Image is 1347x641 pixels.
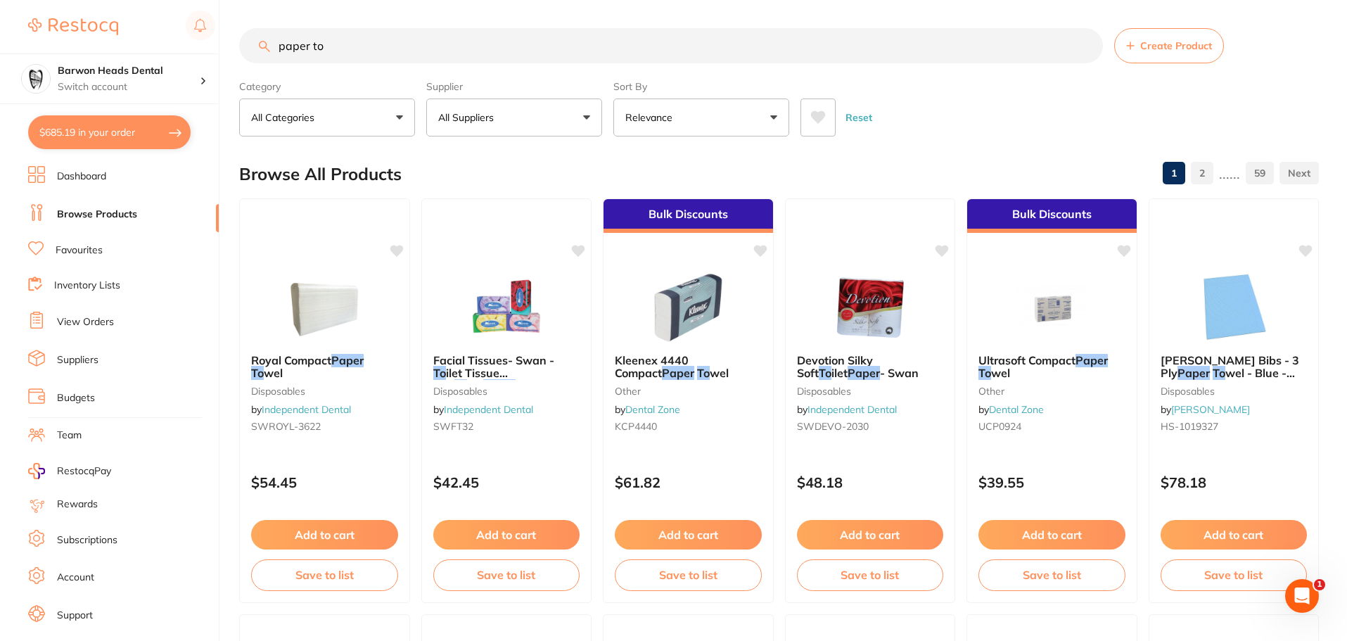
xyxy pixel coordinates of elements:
[613,99,789,137] button: Relevance
[239,165,402,184] h2: Browse All Products
[1163,159,1185,187] a: 1
[710,366,729,380] span: wel
[615,420,657,433] span: KCP4440
[251,110,320,125] p: All Categories
[251,474,398,490] p: $54.45
[262,403,351,416] a: Independent Dental
[57,208,137,222] a: Browse Products
[1140,40,1212,51] span: Create Product
[239,28,1103,63] input: Search Products
[251,353,331,367] span: Royal Compact
[797,559,944,590] button: Save to list
[697,366,710,380] em: To
[251,559,398,590] button: Save to list
[978,403,1044,416] span: by
[57,170,106,184] a: Dashboard
[1161,366,1295,393] span: wel - Blue - 48cm x 33cm, 500-Pack
[1219,165,1240,182] p: ......
[1006,272,1097,343] img: Ultrasoft Compact Paper Towel
[251,386,398,397] small: disposables
[28,463,45,479] img: RestocqPay
[251,366,264,380] em: To
[438,110,499,125] p: All Suppliers
[642,272,734,343] img: Kleenex 4440 Compact Paper Towel
[433,354,580,380] b: Facial Tissues- Swan - Toilet Tissue and Toilet Paper
[841,99,876,137] button: Reset
[615,353,689,380] span: Kleenex 4440 Compact
[251,403,351,416] span: by
[426,99,602,137] button: All Suppliers
[824,272,916,343] img: Devotion Silky Soft Toilet Paper - Swan
[57,429,82,443] a: Team
[1161,354,1308,380] b: Henry Schein Bibs - 3 Ply Paper Towel - Blue - 48cm x 33cm, 500-Pack
[467,379,483,393] span: ilet
[433,474,580,490] p: $42.45
[28,115,191,149] button: $685.19 in your order
[978,420,1021,433] span: UCP0924
[615,354,762,380] b: Kleenex 4440 Compact Paper Towel
[615,474,762,490] p: $61.82
[819,366,831,380] em: To
[483,379,516,393] em: Paper
[28,463,111,479] a: RestocqPay
[797,420,869,433] span: SWDEVO-2030
[978,520,1125,550] button: Add to cart
[426,80,602,93] label: Supplier
[1161,353,1299,380] span: [PERSON_NAME] Bibs - 3 Ply
[1114,28,1224,63] button: Create Product
[978,474,1125,490] p: $39.55
[615,559,762,590] button: Save to list
[991,366,1010,380] span: wel
[57,571,94,585] a: Account
[433,386,580,397] small: disposables
[54,279,120,293] a: Inventory Lists
[662,366,694,380] em: Paper
[615,386,762,397] small: other
[58,64,200,78] h4: Barwon Heads Dental
[1171,403,1250,416] a: [PERSON_NAME]
[22,65,50,93] img: Barwon Heads Dental
[797,403,897,416] span: by
[625,110,678,125] p: Relevance
[615,403,680,416] span: by
[454,379,467,393] em: To
[831,366,848,380] span: ilet
[1161,386,1308,397] small: disposables
[433,366,508,393] span: ilet Tissue and
[797,354,944,380] b: Devotion Silky Soft Toilet Paper - Swan
[615,520,762,550] button: Add to cart
[251,520,398,550] button: Add to cart
[967,199,1137,233] div: Bulk Discounts
[1314,579,1325,590] span: 1
[1246,159,1274,187] a: 59
[1161,474,1308,490] p: $78.18
[279,272,370,343] img: Royal Compact Paper Towel
[433,420,473,433] span: SWFT32
[461,272,552,343] img: Facial Tissues- Swan - Toilet Tissue and Toilet Paper
[264,366,283,380] span: wel
[433,403,533,416] span: by
[57,315,114,329] a: View Orders
[797,386,944,397] small: disposables
[1075,353,1108,367] em: Paper
[1177,366,1210,380] em: Paper
[797,474,944,490] p: $48.18
[251,354,398,380] b: Royal Compact Paper Towel
[1161,403,1250,416] span: by
[604,199,773,233] div: Bulk Discounts
[444,403,533,416] a: Independent Dental
[978,354,1125,380] b: Ultrasoft Compact Paper Towel
[239,99,415,137] button: All Categories
[1191,159,1213,187] a: 2
[433,520,580,550] button: Add to cart
[1161,520,1308,550] button: Add to cart
[239,80,415,93] label: Category
[58,80,200,94] p: Switch account
[1213,366,1225,380] em: To
[613,80,789,93] label: Sort By
[57,353,98,367] a: Suppliers
[848,366,880,380] em: Paper
[57,609,93,623] a: Support
[28,11,118,43] a: Restocq Logo
[807,403,897,416] a: Independent Dental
